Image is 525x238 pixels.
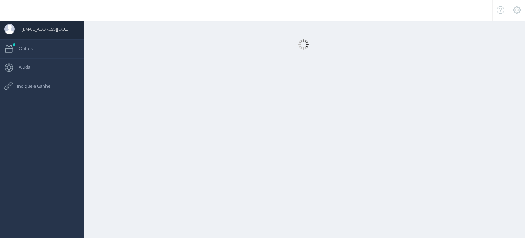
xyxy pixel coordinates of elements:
span: Ajuda [12,59,30,76]
span: [EMAIL_ADDRESS][DOMAIN_NAME] [15,21,71,38]
span: Indique e Ganhe [10,77,50,95]
img: loader.gif [298,39,309,50]
span: Outros [12,40,33,57]
img: User Image [4,24,15,34]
